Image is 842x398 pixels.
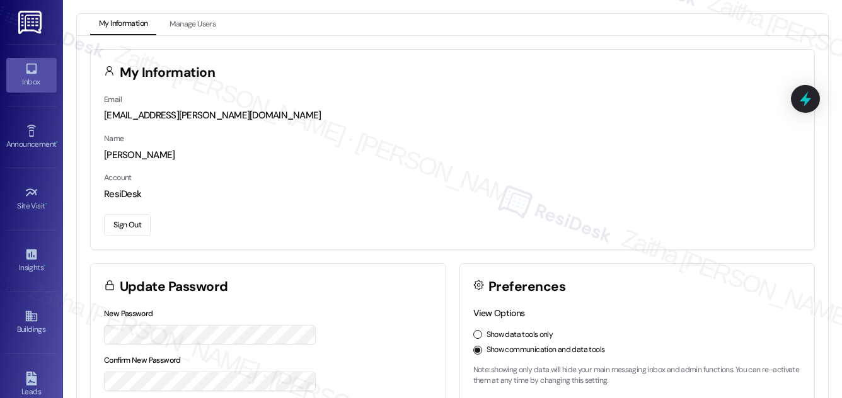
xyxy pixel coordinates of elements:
[120,66,216,79] h3: My Information
[45,200,47,208] span: •
[473,307,525,319] label: View Options
[43,261,45,270] span: •
[487,329,553,341] label: Show data tools only
[104,214,151,236] button: Sign Out
[488,280,565,293] h3: Preferences
[104,355,181,365] label: Confirm New Password
[18,11,44,34] img: ResiDesk Logo
[6,305,57,339] a: Buildings
[6,58,57,92] a: Inbox
[104,188,801,201] div: ResiDesk
[6,182,57,216] a: Site Visit •
[104,149,801,162] div: [PERSON_NAME]
[487,344,605,356] label: Show communication and data tools
[104,94,122,105] label: Email
[161,14,224,35] button: Manage Users
[104,109,801,122] div: [EMAIL_ADDRESS][PERSON_NAME][DOMAIN_NAME]
[104,173,132,183] label: Account
[104,134,124,144] label: Name
[6,244,57,278] a: Insights •
[473,365,802,387] p: Note: showing only data will hide your main messaging inbox and admin functions. You can re-activ...
[120,280,228,293] h3: Update Password
[90,14,156,35] button: My Information
[104,309,153,319] label: New Password
[56,138,58,147] span: •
